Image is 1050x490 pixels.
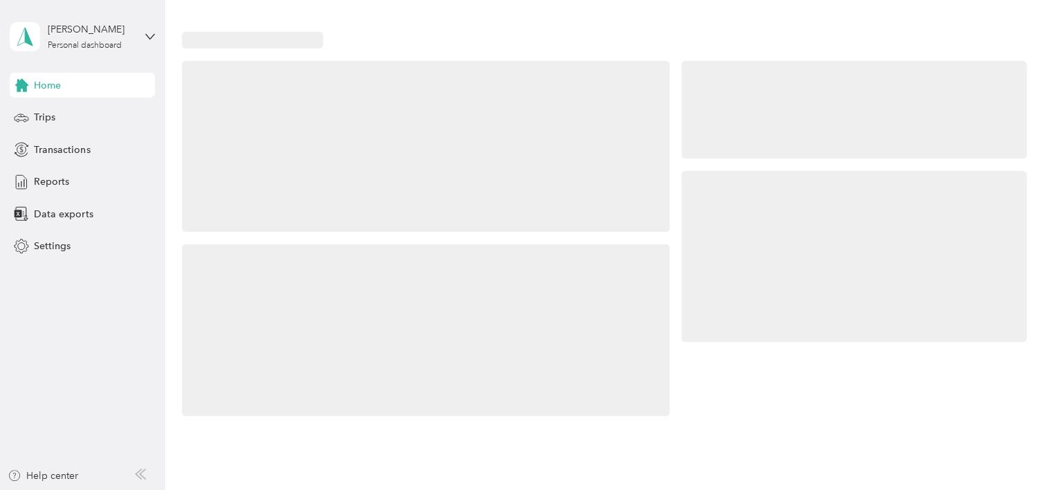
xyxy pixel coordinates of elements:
button: Help center [8,469,78,483]
div: [PERSON_NAME] [48,22,134,37]
span: Settings [34,239,71,253]
div: Personal dashboard [48,42,122,50]
span: Home [34,78,61,93]
span: Trips [34,110,55,125]
iframe: Everlance-gr Chat Button Frame [973,412,1050,490]
span: Data exports [34,207,93,221]
span: Reports [34,174,69,189]
span: Transactions [34,143,90,157]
